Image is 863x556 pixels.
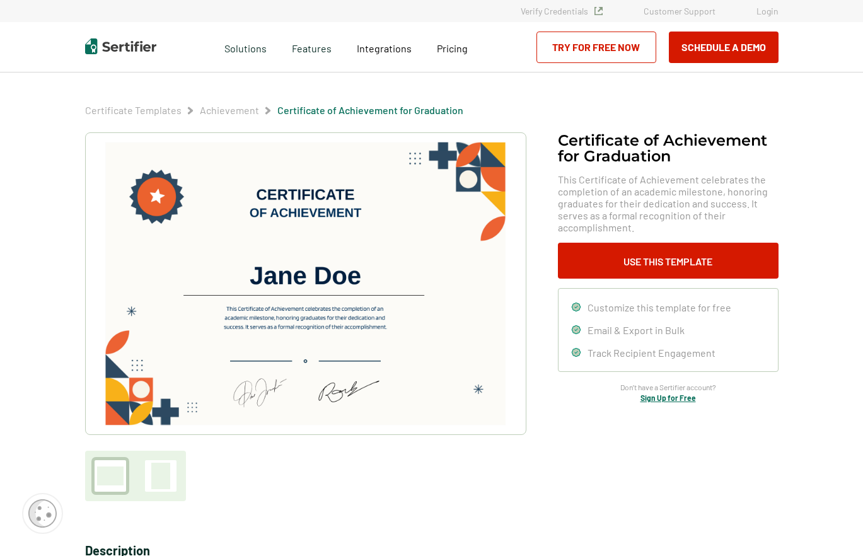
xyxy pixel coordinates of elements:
a: Sign Up for Free [640,393,696,402]
a: Certificate Templates [85,104,182,116]
span: Track Recipient Engagement [588,347,715,359]
a: Certificate of Achievement for Graduation [277,104,463,116]
a: Try for Free Now [536,32,656,63]
span: This Certificate of Achievement celebrates the completion of an academic milestone, honoring grad... [558,173,779,233]
img: Certificate of Achievement for Graduation [105,142,506,426]
span: Achievement [200,104,259,117]
span: Certificate of Achievement for Graduation [277,104,463,117]
a: Customer Support [644,6,715,16]
div: Breadcrumb [85,104,463,117]
span: Solutions [224,39,267,55]
img: Sertifier | Digital Credentialing Platform [85,38,156,54]
span: Pricing [437,42,468,54]
span: Don’t have a Sertifier account? [620,381,716,393]
span: Certificate Templates [85,104,182,117]
iframe: Chat Widget [800,495,863,556]
a: Achievement [200,104,259,116]
span: Email & Export in Bulk [588,324,685,336]
button: Schedule a Demo [669,32,779,63]
span: Features [292,39,332,55]
img: Verified [594,7,603,15]
span: Customize this template for free [588,301,731,313]
img: Cookie Popup Icon [28,499,57,528]
h1: Certificate of Achievement for Graduation [558,132,779,164]
a: Login [756,6,779,16]
a: Verify Credentials [521,6,603,16]
a: Integrations [357,39,412,55]
a: Pricing [437,39,468,55]
button: Use This Template [558,243,779,279]
span: Integrations [357,42,412,54]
